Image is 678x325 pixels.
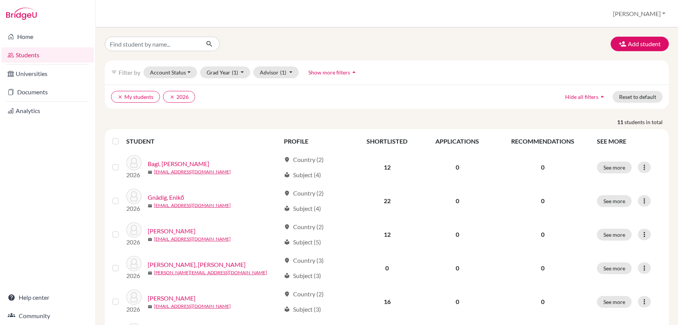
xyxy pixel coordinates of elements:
a: [EMAIL_ADDRESS][DOMAIN_NAME] [154,168,231,175]
p: 0 [498,264,588,273]
span: location_on [284,224,290,230]
p: 2026 [126,238,142,247]
span: (1) [280,69,286,76]
span: location_on [284,257,290,264]
a: [PERSON_NAME], [PERSON_NAME] [148,260,246,269]
a: [PERSON_NAME] [148,294,196,303]
i: filter_list [111,69,117,75]
div: Country (3) [284,256,324,265]
a: Community [2,308,94,323]
img: Bagi, Bence [126,155,142,170]
span: location_on [284,157,290,163]
a: [PERSON_NAME][EMAIL_ADDRESS][DOMAIN_NAME] [154,269,267,276]
td: 12 [353,150,421,184]
td: 0 [421,285,494,319]
button: See more [597,162,632,173]
a: Students [2,47,94,63]
a: Help center [2,290,94,305]
span: (1) [232,69,238,76]
span: local_library [284,205,290,212]
button: [PERSON_NAME] [610,6,669,21]
a: Documents [2,84,94,100]
button: Hide all filtersarrow_drop_up [559,91,613,103]
div: Subject (3) [284,271,321,280]
div: Subject (4) [284,170,321,179]
td: 0 [421,184,494,218]
button: See more [597,229,632,241]
a: [EMAIL_ADDRESS][DOMAIN_NAME] [154,202,231,209]
i: clear [169,94,175,100]
button: Add student [611,37,669,51]
span: Filter by [119,69,140,76]
td: 12 [353,218,421,251]
div: Subject (3) [284,305,321,314]
a: Universities [2,66,94,81]
td: 0 [421,218,494,251]
td: 0 [421,251,494,285]
div: Subject (5) [284,238,321,247]
div: Country (2) [284,222,324,231]
div: Country (2) [284,155,324,164]
p: 2026 [126,305,142,314]
img: Gnädig, Enikő [126,189,142,204]
a: [EMAIL_ADDRESS][DOMAIN_NAME] [154,236,231,243]
span: Hide all filters [565,94,598,100]
button: clearMy students [111,91,160,103]
a: Bagi, [PERSON_NAME] [148,159,209,168]
p: 2026 [126,204,142,213]
span: local_library [284,306,290,312]
i: clear [117,94,123,100]
img: Menyhárt, Maja [126,289,142,305]
i: arrow_drop_up [598,93,606,100]
button: clear2026 [163,91,195,103]
span: mail [148,237,152,242]
span: local_library [284,172,290,178]
p: 2026 [126,271,142,280]
button: See more [597,296,632,308]
button: Grad Year(1) [200,66,251,78]
input: Find student by name... [105,37,200,51]
td: 16 [353,285,421,319]
img: Bridge-U [6,8,37,20]
a: [PERSON_NAME] [148,226,196,236]
p: 0 [498,196,588,205]
button: Account Status [143,66,197,78]
span: local_library [284,273,290,279]
th: APPLICATIONS [421,132,494,150]
p: 0 [498,163,588,172]
button: Advisor(1) [253,66,299,78]
span: mail [148,304,152,309]
span: mail [148,271,152,275]
td: 0 [353,251,421,285]
p: 0 [498,230,588,239]
span: Show more filters [308,69,350,76]
th: RECOMMENDATIONS [494,132,592,150]
a: Home [2,29,94,44]
button: Reset to default [613,91,663,103]
span: location_on [284,190,290,196]
a: Analytics [2,103,94,118]
span: mail [148,204,152,208]
span: local_library [284,239,290,245]
th: SEE MORE [592,132,666,150]
i: arrow_drop_up [350,68,358,76]
button: See more [597,195,632,207]
div: Subject (4) [284,204,321,213]
a: Gnädig, Enikő [148,193,184,202]
th: SHORTLISTED [353,132,421,150]
div: Country (2) [284,289,324,299]
button: Show more filtersarrow_drop_up [302,66,364,78]
td: 22 [353,184,421,218]
div: Country (2) [284,189,324,198]
span: location_on [284,291,290,297]
th: PROFILE [279,132,353,150]
img: Marián, Hanna [126,256,142,271]
p: 0 [498,297,588,306]
th: STUDENT [126,132,279,150]
td: 0 [421,150,494,184]
span: students in total [624,118,669,126]
p: 2026 [126,170,142,179]
span: mail [148,170,152,175]
strong: 11 [617,118,624,126]
a: [EMAIL_ADDRESS][DOMAIN_NAME] [154,303,231,310]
